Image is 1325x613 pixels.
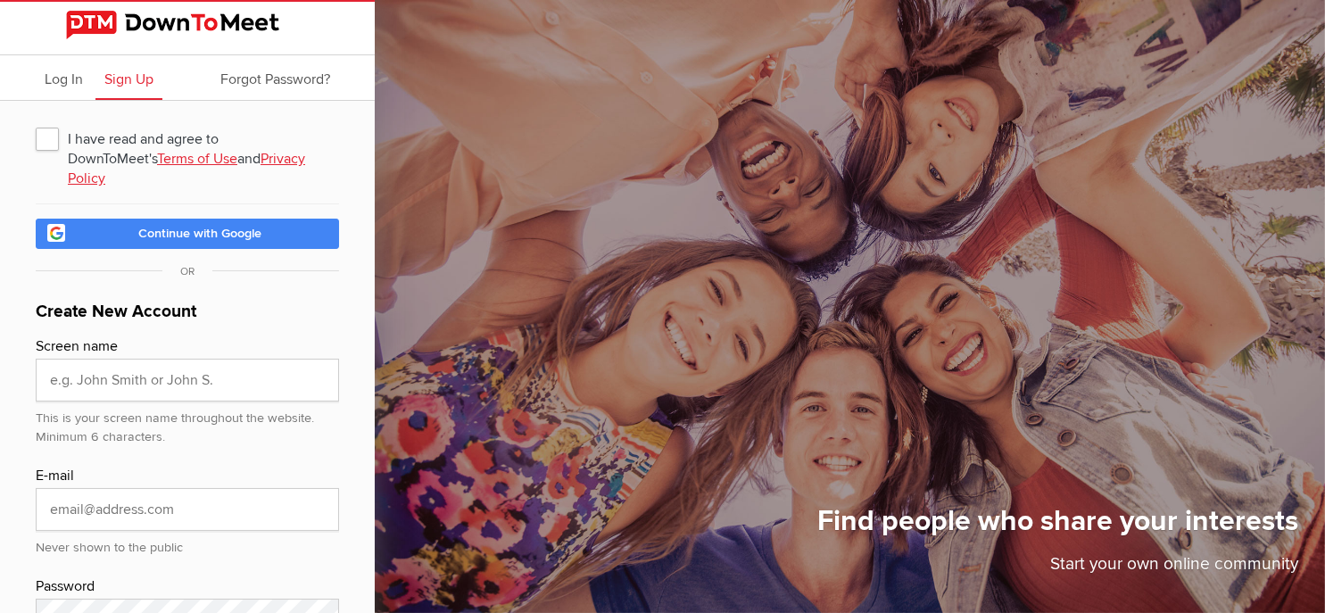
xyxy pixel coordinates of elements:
p: Start your own online community [817,551,1298,586]
div: This is your screen name throughout the website. Minimum 6 characters. [36,402,339,447]
input: e.g. John Smith or John S. [36,359,339,402]
span: Forgot Password? [220,70,330,88]
h1: Create New Account [36,299,339,335]
span: OR [162,265,212,278]
span: Continue with Google [138,226,261,241]
div: E-mail [36,465,339,488]
span: Sign Up [104,70,153,88]
a: Forgot Password? [211,55,339,100]
span: Log In [45,70,83,88]
span: I have read and agree to DownToMeet's and [36,122,339,154]
img: DownToMeet [66,11,309,39]
div: Never shown to the public [36,531,339,558]
div: Screen name [36,335,339,359]
a: Continue with Google [36,219,339,249]
div: Password [36,576,339,599]
a: Log In [36,55,92,100]
h1: Find people who share your interests [817,503,1298,551]
a: Sign Up [95,55,162,100]
a: Terms of Use [157,150,237,168]
input: email@address.com [36,488,339,531]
